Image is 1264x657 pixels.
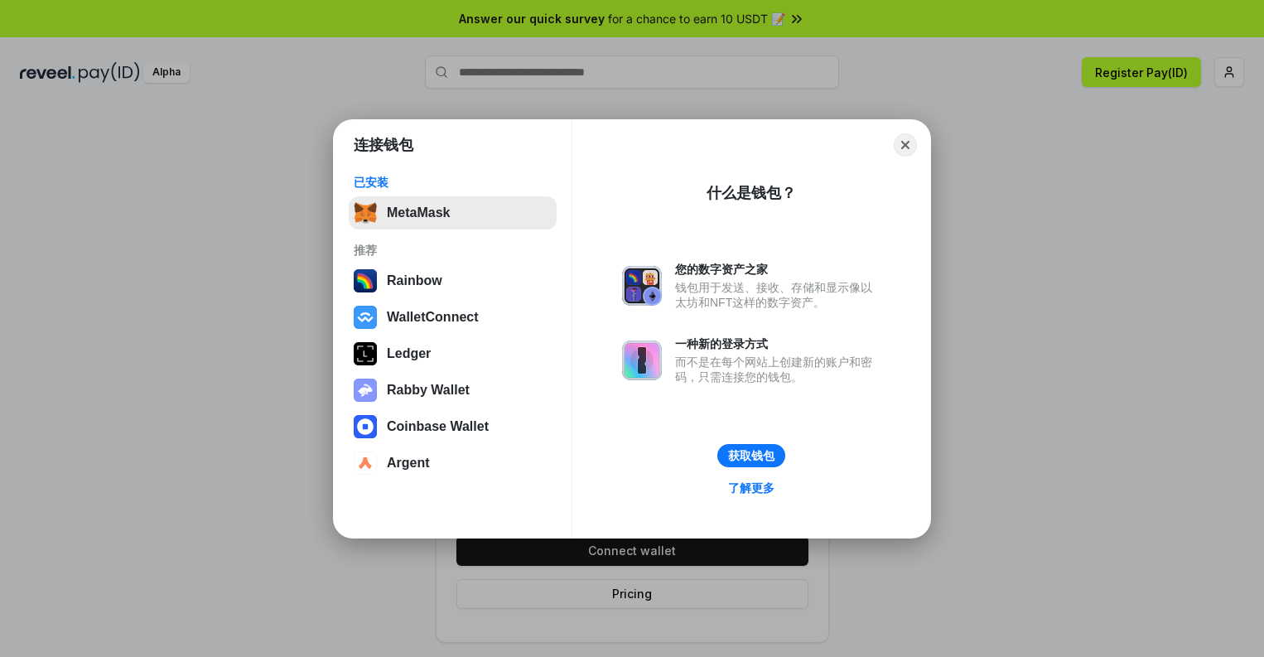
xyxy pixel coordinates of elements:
img: svg+xml,%3Csvg%20fill%3D%22none%22%20height%3D%2233%22%20viewBox%3D%220%200%2035%2033%22%20width%... [354,201,377,225]
img: svg+xml,%3Csvg%20width%3D%2228%22%20height%3D%2228%22%20viewBox%3D%220%200%2028%2028%22%20fill%3D... [354,306,377,329]
div: 钱包用于发送、接收、存储和显示像以太坊和NFT这样的数字资产。 [675,280,880,310]
div: Coinbase Wallet [387,419,489,434]
div: Ledger [387,346,431,361]
button: Coinbase Wallet [349,410,557,443]
a: 了解更多 [718,477,784,499]
img: svg+xml,%3Csvg%20width%3D%2228%22%20height%3D%2228%22%20viewBox%3D%220%200%2028%2028%22%20fill%3D... [354,452,377,475]
img: svg+xml,%3Csvg%20xmlns%3D%22http%3A%2F%2Fwww.w3.org%2F2000%2Fsvg%22%20width%3D%2228%22%20height%3... [354,342,377,365]
button: Argent [349,447,557,480]
div: Rainbow [387,273,442,288]
div: 什么是钱包？ [707,183,796,203]
div: 推荐 [354,243,552,258]
button: Rabby Wallet [349,374,557,407]
img: svg+xml,%3Csvg%20width%3D%22120%22%20height%3D%22120%22%20viewBox%3D%220%200%20120%20120%22%20fil... [354,269,377,292]
img: svg+xml,%3Csvg%20width%3D%2228%22%20height%3D%2228%22%20viewBox%3D%220%200%2028%2028%22%20fill%3D... [354,415,377,438]
div: MetaMask [387,205,450,220]
div: Argent [387,456,430,471]
div: 您的数字资产之家 [675,262,880,277]
div: 了解更多 [728,481,774,495]
div: 而不是在每个网站上创建新的账户和密码，只需连接您的钱包。 [675,355,880,384]
img: svg+xml,%3Csvg%20xmlns%3D%22http%3A%2F%2Fwww.w3.org%2F2000%2Fsvg%22%20fill%3D%22none%22%20viewBox... [622,341,662,380]
img: svg+xml,%3Csvg%20xmlns%3D%22http%3A%2F%2Fwww.w3.org%2F2000%2Fsvg%22%20fill%3D%22none%22%20viewBox... [622,266,662,306]
div: Rabby Wallet [387,383,470,398]
img: svg+xml,%3Csvg%20xmlns%3D%22http%3A%2F%2Fwww.w3.org%2F2000%2Fsvg%22%20fill%3D%22none%22%20viewBox... [354,379,377,402]
div: 获取钱包 [728,448,774,463]
button: Rainbow [349,264,557,297]
button: 获取钱包 [717,444,785,467]
button: Close [894,133,917,157]
button: WalletConnect [349,301,557,334]
button: MetaMask [349,196,557,229]
div: WalletConnect [387,310,479,325]
button: Ledger [349,337,557,370]
h1: 连接钱包 [354,135,413,155]
div: 已安装 [354,175,552,190]
div: 一种新的登录方式 [675,336,880,351]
